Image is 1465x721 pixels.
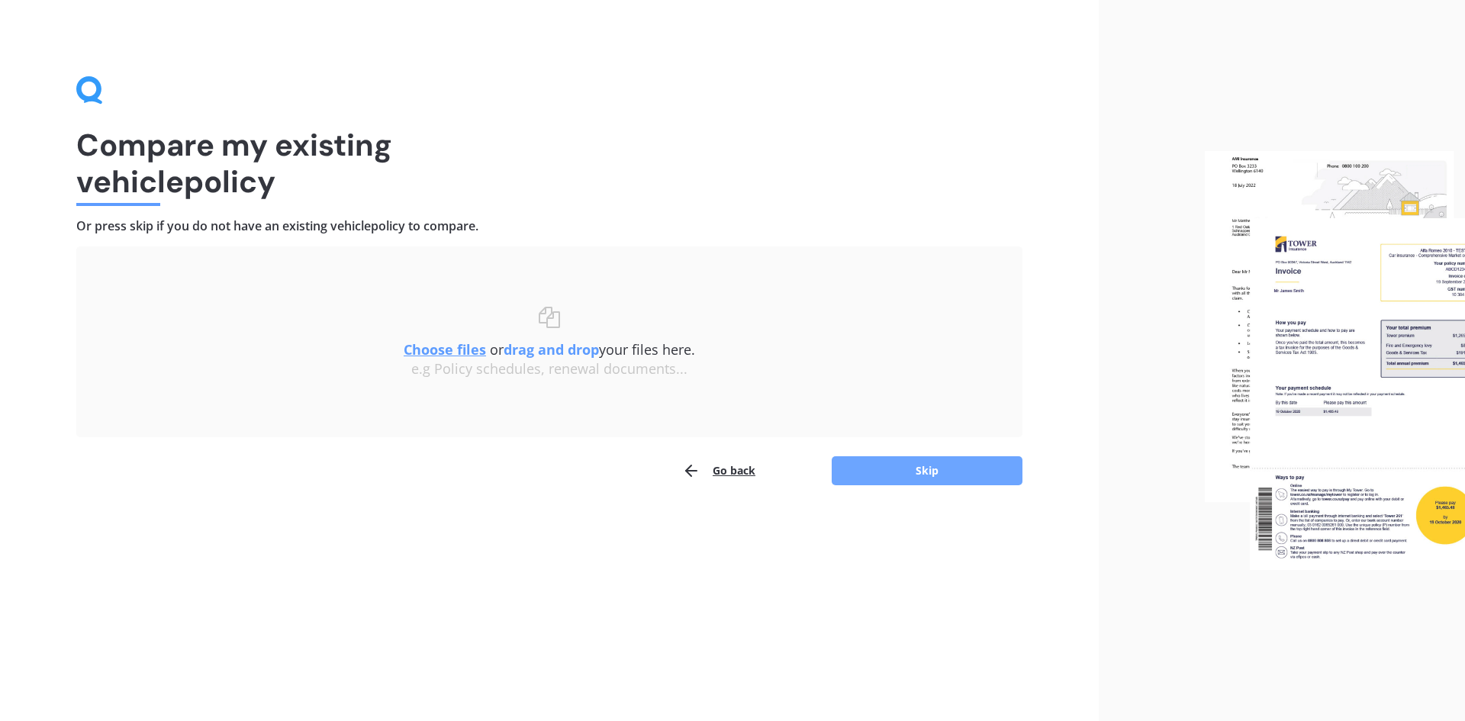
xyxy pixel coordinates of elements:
b: drag and drop [504,340,599,359]
h4: Or press skip if you do not have an existing vehicle policy to compare. [76,218,1022,234]
span: or your files here. [404,340,695,359]
img: files.webp [1205,151,1465,571]
button: Go back [682,455,755,486]
button: Skip [832,456,1022,485]
h1: Compare my existing vehicle policy [76,127,1022,200]
u: Choose files [404,340,486,359]
div: e.g Policy schedules, renewal documents... [107,361,992,378]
